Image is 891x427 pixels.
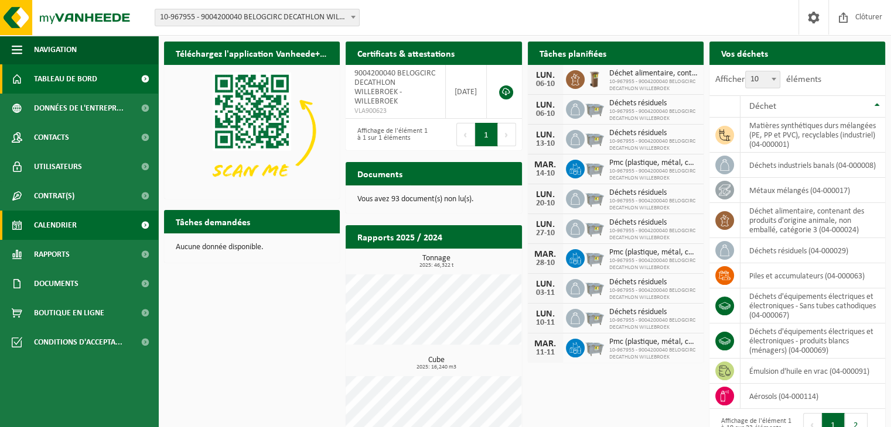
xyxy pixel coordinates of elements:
[354,106,436,116] span: VLA900623
[534,339,557,349] div: MAR.
[609,248,698,257] span: Pmc (plastique, métal, carton boisson) (industriel)
[351,364,521,370] span: 2025: 16,240 m3
[534,140,557,148] div: 13-10
[585,247,605,267] img: WB-2500-GAL-GY-01
[609,168,698,182] span: 10-967955 - 9004200040 BELOGCIRC DECATHLON WILLEBROEK
[34,181,74,211] span: Contrat(s)
[534,71,557,80] div: LUN.
[609,338,698,347] span: Pmc (plastique, métal, carton boisson) (industriel)
[709,42,780,64] h2: Vos déchets
[745,71,780,88] span: 10
[740,323,885,359] td: déchets d'équipements électriques et électroniques - produits blancs (ménagers) (04-000069)
[609,228,698,242] span: 10-967955 - 9004200040 BELOGCIRC DECATHLON WILLEBROEK
[534,190,557,199] div: LUN.
[609,129,698,138] span: Déchets résiduels
[609,138,698,152] span: 10-967955 - 9004200040 BELOGCIRC DECATHLON WILLEBROEK
[346,42,466,64] h2: Certificats & attestations
[585,188,605,208] img: WB-2500-GAL-GY-01
[351,254,521,268] h3: Tonnage
[34,328,122,357] span: Conditions d'accepta...
[585,158,605,178] img: WB-2500-GAL-GY-01
[34,123,69,152] span: Contacts
[34,269,78,298] span: Documents
[351,356,521,370] h3: Cube
[354,69,435,106] span: 9004200040 BELOGCIRC DECATHLON WILLEBROEK - WILLEBROEK
[740,203,885,238] td: déchet alimentaire, contenant des produits d'origine animale, non emballé, catégorie 3 (04-000024)
[164,210,262,233] h2: Tâches demandées
[740,263,885,288] td: Piles et accumulateurs (04-000063)
[715,75,821,84] label: Afficher éléments
[740,238,885,263] td: déchets résiduels (04-000029)
[498,123,516,146] button: Next
[34,94,124,123] span: Données de l'entrepr...
[609,218,698,228] span: Déchets résiduels
[609,159,698,168] span: Pmc (plastique, métal, carton boisson) (industriel)
[534,110,557,118] div: 06-10
[740,153,885,178] td: déchets industriels banals (04-000008)
[585,307,605,327] img: WB-2500-GAL-GY-01
[357,195,510,204] p: Vous avez 93 document(s) non lu(s).
[740,288,885,323] td: déchets d'équipements électriques et électroniques - Sans tubes cathodiques (04-000067)
[34,35,77,64] span: Navigation
[585,337,605,357] img: WB-2500-GAL-GY-01
[534,80,557,88] div: 06-10
[34,64,97,94] span: Tableau de bord
[534,101,557,110] div: LUN.
[351,122,428,147] div: Affichage de l'élément 1 à 1 sur 1 éléments
[534,280,557,289] div: LUN.
[609,108,698,122] span: 10-967955 - 9004200040 BELOGCIRC DECATHLON WILLEBROEK
[609,287,698,301] span: 10-967955 - 9004200040 BELOGCIRC DECATHLON WILLEBROEK
[585,128,605,148] img: WB-2500-GAL-GY-01
[585,218,605,237] img: WB-2500-GAL-GY-01
[528,42,618,64] h2: Tâches planifiées
[740,384,885,409] td: aérosols (04-000114)
[609,99,698,108] span: Déchets résiduels
[534,259,557,267] div: 28-10
[609,257,698,271] span: 10-967955 - 9004200040 BELOGCIRC DECATHLON WILLEBROEK
[534,349,557,357] div: 11-11
[534,170,557,178] div: 14-10
[534,289,557,297] div: 03-11
[609,308,698,317] span: Déchets résiduels
[420,248,521,271] a: Consulter les rapports
[346,225,454,248] h2: Rapports 2025 / 2024
[155,9,360,26] span: 10-967955 - 9004200040 BELOGCIRC DECATHLON WILLEBROEK - WILLEBROEK
[534,229,557,237] div: 27-10
[34,240,70,269] span: Rapports
[609,347,698,361] span: 10-967955 - 9004200040 BELOGCIRC DECATHLON WILLEBROEK
[534,250,557,259] div: MAR.
[740,178,885,203] td: métaux mélangés (04-000017)
[534,130,557,140] div: LUN.
[609,188,698,198] span: Déchets résiduels
[164,42,340,64] h2: Téléchargez l'application Vanheede+ maintenant!
[346,162,414,185] h2: Documents
[534,220,557,229] div: LUN.
[534,309,557,319] div: LUN.
[746,71,780,88] span: 10
[34,152,82,181] span: Utilisateurs
[155,9,359,26] span: 10-967955 - 9004200040 BELOGCIRC DECATHLON WILLEBROEK - WILLEBROEK
[534,160,557,170] div: MAR.
[164,65,340,197] img: Download de VHEPlus App
[585,68,605,88] img: WB-0140-HPE-BN-01
[609,317,698,331] span: 10-967955 - 9004200040 BELOGCIRC DECATHLON WILLEBROEK
[740,359,885,384] td: émulsion d'huile en vrac (04-000091)
[34,298,104,328] span: Boutique en ligne
[740,118,885,153] td: matières synthétiques durs mélangées (PE, PP et PVC), recyclables (industriel) (04-000001)
[446,65,487,119] td: [DATE]
[609,278,698,287] span: Déchets résiduels
[749,102,776,111] span: Déchet
[176,243,328,252] p: Aucune donnée disponible.
[585,277,605,297] img: WB-2500-GAL-GY-01
[534,199,557,208] div: 20-10
[34,211,77,240] span: Calendrier
[475,123,498,146] button: 1
[351,263,521,268] span: 2025: 46,322 t
[609,69,698,78] span: Déchet alimentaire, contenant des produits d'origine animale, non emballé, catég...
[585,98,605,118] img: WB-2500-GAL-GY-01
[534,319,557,327] div: 10-11
[456,123,475,146] button: Previous
[609,78,698,92] span: 10-967955 - 9004200040 BELOGCIRC DECATHLON WILLEBROEK
[609,198,698,212] span: 10-967955 - 9004200040 BELOGCIRC DECATHLON WILLEBROEK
